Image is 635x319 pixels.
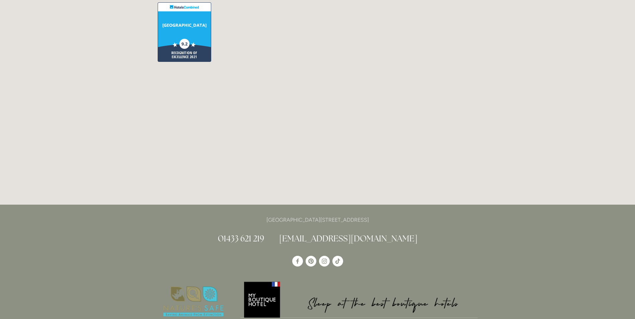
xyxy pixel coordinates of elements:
span: 9.2 [181,42,188,46]
img: My Boutique Hotel - Logo [240,281,478,318]
a: [GEOGRAPHIC_DATA] [160,14,209,36]
p: [GEOGRAPHIC_DATA][STREET_ADDRESS] [158,215,478,224]
a: [EMAIL_ADDRESS][DOMAIN_NAME] [279,233,417,244]
a: Pinterest [306,256,316,267]
span: RECOGNITION OF EXCELLENCE 2021 [163,51,206,59]
a: Instagram [319,256,330,267]
a: Losehill House Hotel & Spa [292,256,303,267]
a: 01433 621 219 [218,233,264,244]
a: TikTok [332,256,343,267]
